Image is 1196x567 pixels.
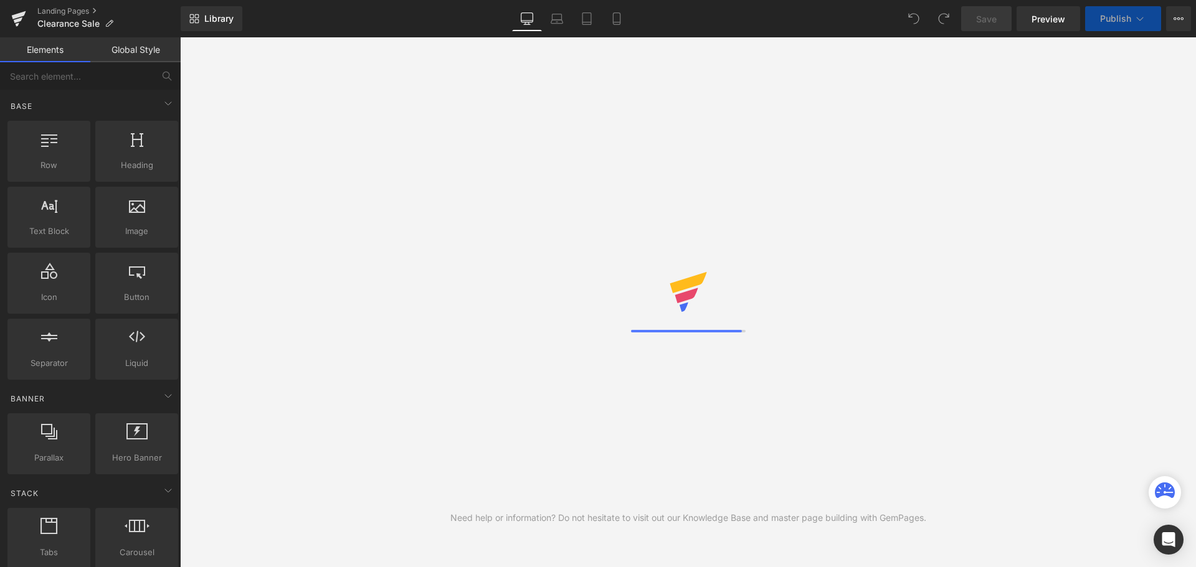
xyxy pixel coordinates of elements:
span: Publish [1100,14,1131,24]
button: Publish [1085,6,1161,31]
span: Button [99,291,174,304]
a: Preview [1017,6,1080,31]
a: Mobile [602,6,632,31]
button: Undo [901,6,926,31]
span: Image [99,225,174,238]
a: Laptop [542,6,572,31]
span: Heading [99,159,174,172]
span: Preview [1032,12,1065,26]
button: Redo [931,6,956,31]
button: More [1166,6,1191,31]
div: Need help or information? Do not hesitate to visit out our Knowledge Base and master page buildin... [450,511,926,525]
span: Row [11,159,87,172]
a: Landing Pages [37,6,181,16]
a: Global Style [90,37,181,62]
span: Library [204,13,234,24]
span: Separator [11,357,87,370]
span: Text Block [11,225,87,238]
span: Liquid [99,357,174,370]
span: Hero Banner [99,451,174,464]
span: Tabs [11,546,87,559]
div: Open Intercom Messenger [1154,525,1184,555]
span: Banner [9,393,46,405]
a: New Library [181,6,242,31]
a: Tablet [572,6,602,31]
a: Desktop [512,6,542,31]
span: Stack [9,487,40,499]
span: Icon [11,291,87,304]
span: Base [9,100,34,112]
span: Parallax [11,451,87,464]
span: Carousel [99,546,174,559]
span: Save [976,12,997,26]
span: Clearance Sale [37,19,100,29]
